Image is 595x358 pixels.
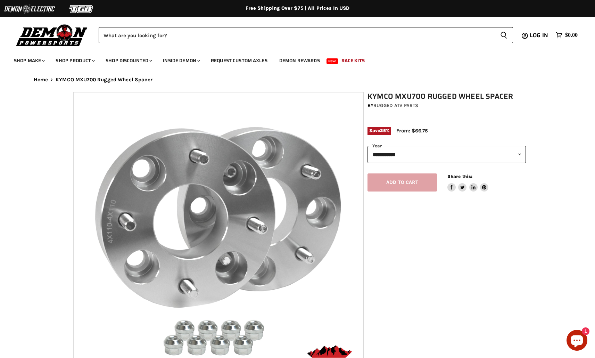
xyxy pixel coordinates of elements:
[20,5,576,11] div: Free Shipping Over $75 | All Prices In USD
[552,30,581,40] a: $0.00
[367,127,391,135] span: Save %
[99,27,495,43] input: Search
[20,77,576,83] nav: Breadcrumbs
[327,58,338,64] span: New!
[99,27,513,43] form: Product
[100,54,156,68] a: Shop Discounted
[447,174,472,179] span: Share this:
[380,128,386,133] span: 25
[34,77,48,83] a: Home
[527,32,552,39] a: Log in
[274,54,325,68] a: Demon Rewards
[50,54,99,68] a: Shop Product
[367,92,526,101] h1: KYMCO MXU700 Rugged Wheel Spacer
[564,330,589,352] inbox-online-store-chat: Shopify online store chat
[14,23,90,47] img: Demon Powersports
[396,128,428,134] span: From: $66.75
[367,102,526,109] div: by
[56,2,108,16] img: TGB Logo 2
[56,77,152,83] span: KYMCO MXU700 Rugged Wheel Spacer
[530,31,548,40] span: Log in
[9,54,49,68] a: Shop Make
[565,32,578,39] span: $0.00
[3,2,56,16] img: Demon Electric Logo 2
[447,173,489,192] aside: Share this:
[336,54,370,68] a: Race Kits
[206,54,273,68] a: Request Custom Axles
[158,54,204,68] a: Inside Demon
[9,51,576,68] ul: Main menu
[373,103,418,108] a: Rugged ATV Parts
[495,27,513,43] button: Search
[367,146,526,163] select: year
